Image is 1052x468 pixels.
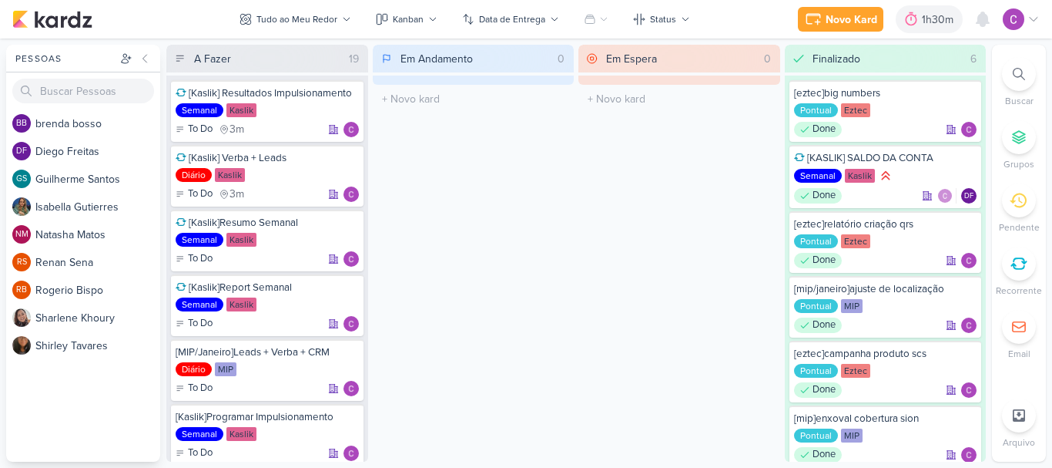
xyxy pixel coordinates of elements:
[794,217,977,231] div: [eztec]relatório criação qrs
[188,251,213,267] p: To Do
[226,427,256,441] div: Kaslik
[176,216,359,230] div: [Kaslik]Resumo Semanal
[999,221,1040,234] p: Pendente
[188,187,213,202] p: To Do
[794,318,842,333] div: Done
[961,447,977,463] div: Responsável: Carlos Lima
[937,188,957,204] div: Colaboradores: Carlos Lima
[343,446,359,461] div: Responsável: Carlos Lima
[343,316,359,332] div: Responsável: Carlos Lima
[343,316,359,332] img: Carlos Lima
[35,310,160,326] div: S h a r l e n e K h o u r y
[812,447,836,463] p: Done
[812,188,836,204] p: Done
[35,116,160,132] div: b r e n d a b o s s o
[812,122,836,137] p: Done
[188,446,213,461] p: To Do
[16,286,27,295] p: RB
[343,187,359,202] div: Responsável: Carlos Lima
[581,88,777,110] input: + Novo kard
[964,193,973,200] p: DF
[176,233,223,247] div: Semanal
[343,381,359,396] div: Responsável: Carlos Lima
[215,362,236,376] div: MIP
[937,188,953,204] img: Carlos Lima
[794,234,838,248] div: Pontual
[15,231,28,239] p: NM
[219,187,244,202] div: último check-in há 3 meses
[176,446,213,461] div: To Do
[845,169,875,183] div: Kaslik
[841,299,863,313] div: MIP
[176,103,223,117] div: Semanal
[343,251,359,267] img: Carlos Lima
[12,253,31,271] div: Renan Sena
[794,347,977,361] div: [eztec]campanha produto scs
[176,168,212,182] div: Diário
[12,142,31,160] div: Diego Freitas
[961,188,977,204] div: Diego Freitas
[343,446,359,461] img: Carlos Lima
[794,364,838,378] div: Pontual
[878,168,893,183] div: Prioridade Alta
[343,51,365,67] div: 19
[12,197,31,216] img: Isabella Gutierres
[194,51,231,67] div: A Fazer
[1003,436,1035,449] p: Arquivo
[961,253,977,268] div: Responsável: Carlos Lima
[343,251,359,267] div: Responsável: Carlos Lima
[16,147,27,156] p: DF
[400,51,473,67] div: Em Andamento
[176,427,223,441] div: Semanal
[794,86,977,100] div: [eztec]big numbers
[794,382,842,398] div: Done
[794,429,838,443] div: Pontual
[35,143,160,160] div: D i e g o F r e i t a s
[176,345,359,359] div: [MIP/Janeiro]Leads + Verba + CRM
[176,381,213,396] div: To Do
[992,57,1046,108] li: Ctrl + F
[176,151,359,165] div: [Kaslik] Verba + Leads
[996,284,1042,298] p: Recorrente
[794,122,842,137] div: Done
[35,171,160,187] div: G u i l h e r m e S a n t o s
[961,382,977,398] img: Carlos Lima
[794,299,838,313] div: Pontual
[343,122,359,137] div: Responsável: Carlos Lima
[176,187,213,202] div: To Do
[794,188,842,204] div: Done
[1008,347,1030,361] p: Email
[551,51,571,67] div: 0
[841,364,870,378] div: Eztec
[841,429,863,443] div: MIP
[343,381,359,396] img: Carlos Lima
[961,188,977,204] div: Responsável: Diego Freitas
[343,187,359,202] img: Carlos Lima
[794,103,838,117] div: Pontual
[794,412,977,426] div: [mip]enxoval cobertura sion
[12,52,117,66] div: Pessoas
[35,338,160,354] div: S h i r l e y T a v a r e s
[12,225,31,244] div: Natasha Matos
[226,298,256,311] div: Kaslik
[35,282,160,298] div: R o g e r i o B i s p o
[1003,8,1024,30] img: Carlos Lima
[922,12,958,28] div: 1h30m
[961,318,977,333] img: Carlos Lima
[794,447,842,463] div: Done
[961,122,977,137] img: Carlos Lima
[12,281,31,299] div: Rogerio Bispo
[794,151,977,165] div: [KASLIK] SALDO DA CONTA
[16,175,27,183] p: GS
[794,169,842,183] div: Semanal
[961,318,977,333] div: Responsável: Carlos Lima
[812,382,836,398] p: Done
[794,282,977,296] div: [mip/janeiro]ajuste de localização
[606,51,657,67] div: Em Espera
[758,51,777,67] div: 0
[176,122,213,137] div: To Do
[12,336,31,355] img: Shirley Tavares
[176,281,359,295] div: [Kaslik]Report Semanal
[229,124,244,135] span: 3m
[16,120,27,128] p: bb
